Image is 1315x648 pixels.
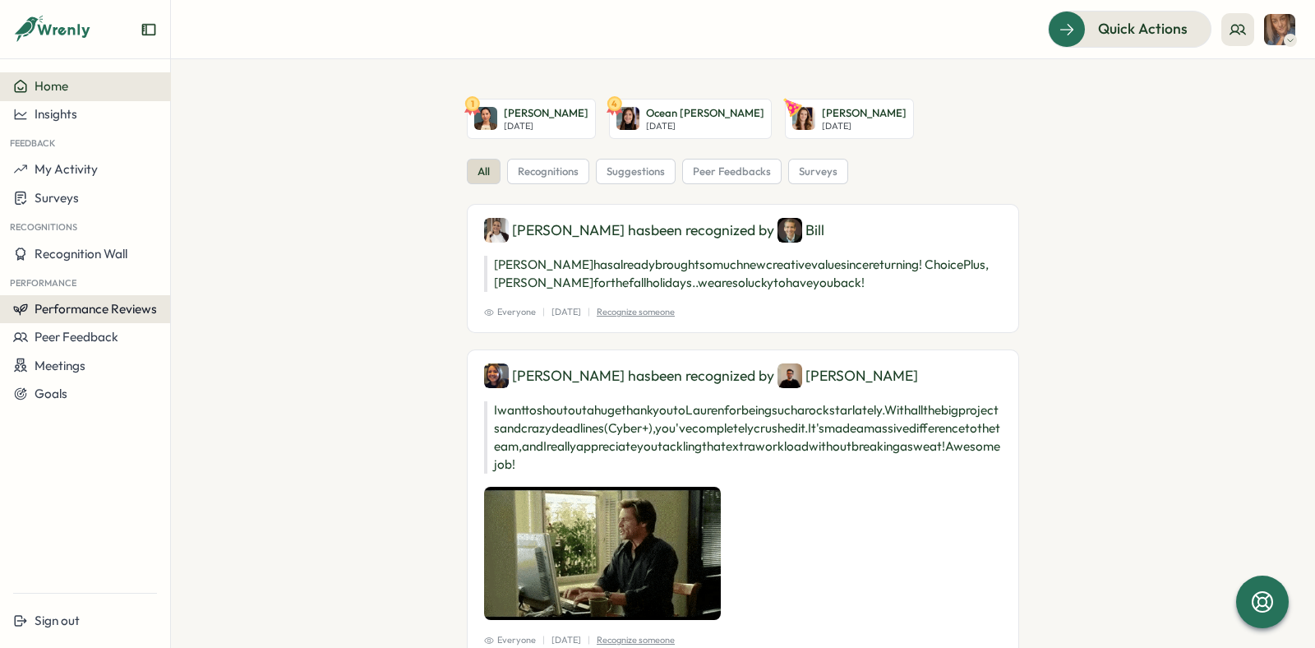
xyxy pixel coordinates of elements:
span: peer feedbacks [693,164,771,179]
p: Ocean [PERSON_NAME] [646,106,764,121]
p: | [542,305,545,319]
img: Sophia Whitham [792,107,815,130]
p: [DATE] [822,121,907,132]
span: Sign out [35,613,80,628]
p: | [588,305,590,319]
p: Recognize someone [597,633,675,647]
p: Recognize someone [597,305,675,319]
p: [PERSON_NAME] [822,106,907,121]
span: all [478,164,490,179]
span: Performance Reviews [35,301,157,317]
img: Harriet Stewart [1264,14,1295,45]
img: Recognition Image [484,487,721,620]
p: [DATE] [646,121,764,132]
div: [PERSON_NAME] has been recognized by [484,363,1002,388]
a: 1Rosie Teo[PERSON_NAME][DATE] [467,99,596,139]
p: [DATE] [551,305,581,319]
p: I want to shoutout a huge thank you to Lauren for being such a rockstar lately. With all the big ... [484,401,1002,474]
div: Bill [777,218,824,243]
button: Quick Actions [1048,11,1211,47]
button: Expand sidebar [141,21,157,38]
a: Sophia Whitham[PERSON_NAME][DATE] [785,99,914,139]
p: | [542,633,545,647]
span: suggestions [607,164,665,179]
p: | [588,633,590,647]
img: Laurie Dunn [777,363,802,388]
text: 4 [611,98,617,109]
span: Everyone [484,305,536,319]
span: Quick Actions [1098,18,1188,39]
a: 4Ocean AllenOcean [PERSON_NAME][DATE] [609,99,772,139]
img: Bill Warshauer [777,218,802,243]
span: surveys [799,164,837,179]
span: My Activity [35,161,98,177]
p: [PERSON_NAME] [504,106,588,121]
span: Insights [35,106,77,122]
span: Meetings [35,358,85,373]
img: Lauren Mernagh-Thompson [484,363,509,388]
img: Sophia Wilkinson [484,218,509,243]
div: [PERSON_NAME] has been recognized by [484,218,1002,243]
div: [PERSON_NAME] [777,363,918,388]
span: Home [35,78,68,94]
span: Recognition Wall [35,246,127,262]
span: Everyone [484,633,536,647]
text: 1 [471,98,474,109]
p: [DATE] [504,121,588,132]
p: [DATE] [551,633,581,647]
span: Goals [35,386,67,401]
img: Ocean Allen [616,107,639,130]
p: [PERSON_NAME] has already brought so much new creative value since returning! ChoicePlus, [PERSON... [484,256,1002,292]
span: recognitions [518,164,579,179]
img: Rosie Teo [474,107,497,130]
span: Peer Feedback [35,329,118,345]
span: Surveys [35,190,79,206]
